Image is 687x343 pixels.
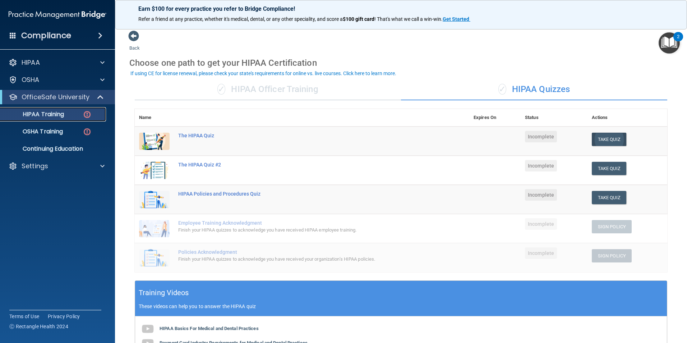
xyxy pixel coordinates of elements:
a: Terms of Use [9,313,39,320]
th: Actions [587,109,667,127]
div: HIPAA Quizzes [401,79,667,100]
b: HIPAA Basics For Medical and Dental Practices [160,326,259,331]
div: 2 [677,37,679,46]
span: Incomplete [525,247,557,259]
span: Incomplete [525,189,557,201]
a: Privacy Policy [48,313,80,320]
a: HIPAA [9,58,105,67]
div: Finish your HIPAA quizzes to acknowledge you have received HIPAA employee training. [178,226,433,234]
th: Expires On [469,109,521,127]
div: Choose one path to get your HIPAA Certification [129,52,673,73]
span: Incomplete [525,218,557,230]
th: Status [521,109,587,127]
div: The HIPAA Quiz #2 [178,162,433,168]
button: Take Quiz [592,191,626,204]
button: Take Quiz [592,162,626,175]
p: These videos can help you to answer the HIPAA quiz [139,303,663,309]
h4: Compliance [21,31,71,41]
p: HIPAA Training [5,111,64,118]
img: danger-circle.6113f641.png [83,127,92,136]
span: ! That's what we call a win-win. [374,16,443,22]
span: Incomplete [525,131,557,142]
img: gray_youtube_icon.38fcd6cc.png [140,322,155,336]
button: Sign Policy [592,249,632,262]
span: ✓ [217,84,225,95]
span: Refer a friend at any practice, whether it's medical, dental, or any other speciality, and score a [138,16,343,22]
a: OSHA [9,76,105,84]
h5: Training Videos [139,287,189,299]
div: HIPAA Policies and Procedures Quiz [178,191,433,197]
p: OSHA Training [5,128,63,135]
p: HIPAA [22,58,40,67]
a: Get Started [443,16,470,22]
p: Settings [22,162,48,170]
a: OfficeSafe University [9,93,104,101]
div: HIPAA Officer Training [135,79,401,100]
th: Name [135,109,174,127]
img: danger-circle.6113f641.png [83,110,92,119]
button: Take Quiz [592,133,626,146]
div: Finish your HIPAA quizzes to acknowledge you have received your organization’s HIPAA policies. [178,255,433,264]
button: If using CE for license renewal, please check your state's requirements for online vs. live cours... [129,70,397,77]
p: OfficeSafe University [22,93,89,101]
p: Earn $100 for every practice you refer to Bridge Compliance! [138,5,664,12]
p: OSHA [22,76,40,84]
span: Ⓒ Rectangle Health 2024 [9,323,68,330]
span: Incomplete [525,160,557,171]
button: Sign Policy [592,220,632,233]
div: The HIPAA Quiz [178,133,433,138]
div: Employee Training Acknowledgment [178,220,433,226]
button: Open Resource Center, 2 new notifications [659,32,680,54]
div: If using CE for license renewal, please check your state's requirements for online vs. live cours... [130,71,396,76]
span: ✓ [498,84,506,95]
strong: $100 gift card [343,16,374,22]
img: PMB logo [9,8,106,22]
p: Continuing Education [5,145,103,152]
a: Settings [9,162,105,170]
div: Policies Acknowledgment [178,249,433,255]
a: Back [129,37,140,51]
strong: Get Started [443,16,469,22]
